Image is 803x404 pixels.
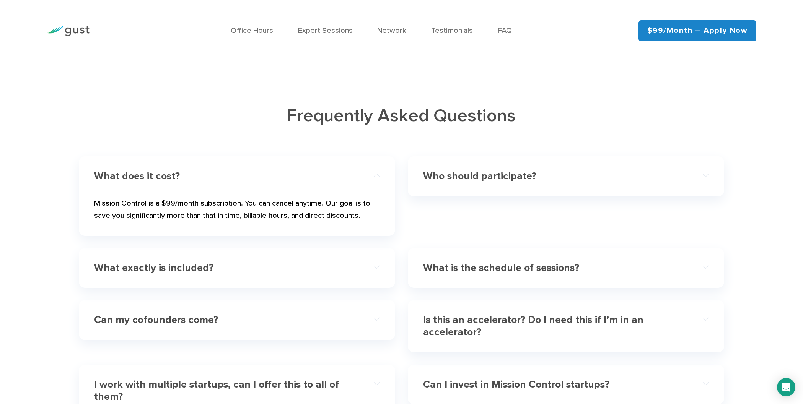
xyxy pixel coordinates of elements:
[423,314,680,338] h4: Is this an accelerator? Do I need this if I’m in an accelerator?
[431,26,473,35] a: Testimonials
[298,26,353,35] a: Expert Sessions
[498,26,512,35] a: FAQ
[777,378,795,396] div: Open Intercom Messenger
[423,262,680,274] h4: What is the schedule of sessions?
[79,104,725,127] h2: Frequently Asked Questions
[423,378,680,391] h4: Can I invest in Mission Control startups?
[94,262,351,274] h4: What exactly is included?
[94,197,380,225] p: Mission Control is a $99/month subscription. You can cancel anytime. Our goal is to save you sign...
[94,378,351,403] h4: I work with multiple startups, can I offer this to all of them?
[377,26,406,35] a: Network
[94,314,351,326] h4: Can my cofounders come?
[423,170,680,182] h4: Who should participate?
[94,170,351,182] h4: What does it cost?
[638,20,756,41] a: $99/month – Apply Now
[231,26,273,35] a: Office Hours
[47,26,90,36] img: Gust Logo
